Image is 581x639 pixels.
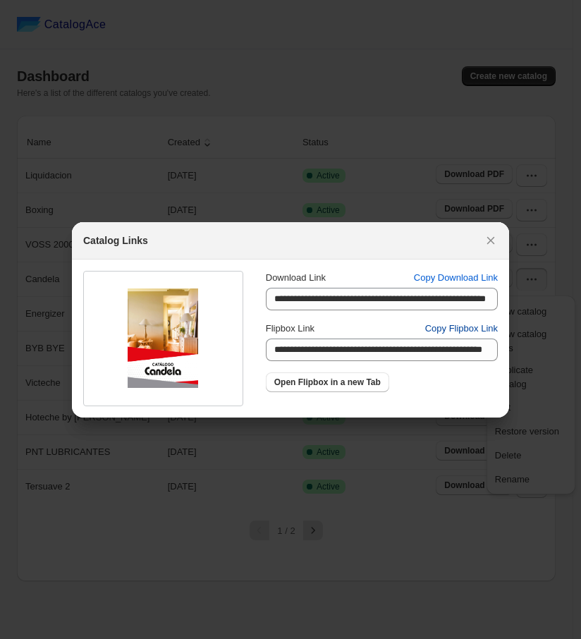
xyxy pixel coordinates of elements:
span: Download Link [266,272,326,283]
span: Flipbox Link [266,323,314,334]
span: Open Flipbox in a new Tab [274,377,381,388]
h2: Catalog Links [83,233,148,248]
span: Copy Download Link [414,271,498,285]
span: Copy Flipbox Link [425,322,498,336]
img: thumbImage [128,288,198,388]
button: Copy Download Link [405,267,506,289]
a: Open Flipbox in a new Tab [266,372,389,392]
button: Copy Flipbox Link [417,317,506,340]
